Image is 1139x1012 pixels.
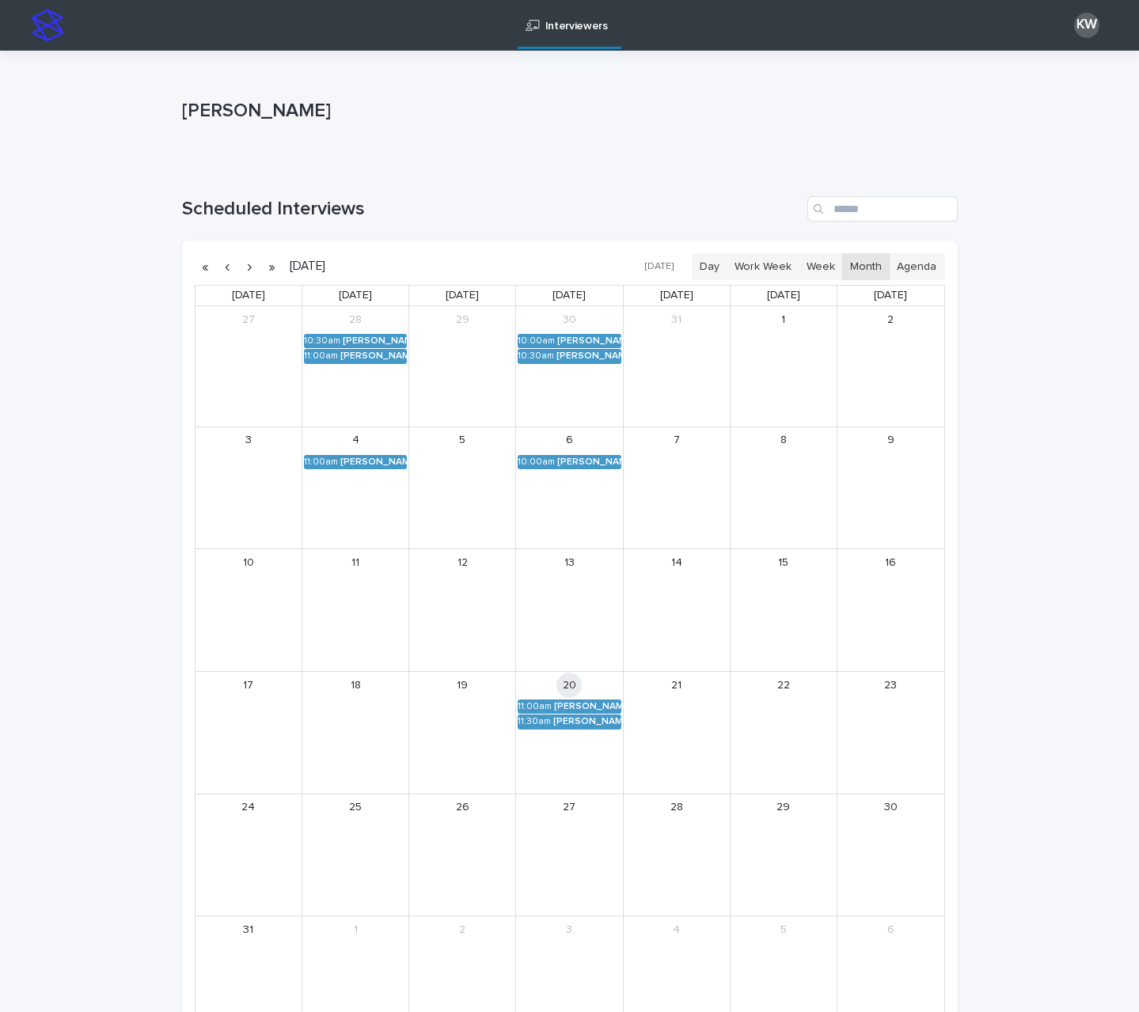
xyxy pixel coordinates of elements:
[32,9,63,41] img: stacker-logo-s-only.png
[557,335,621,347] div: [PERSON_NAME] (Round 2)
[236,795,261,821] a: August 24, 2025
[878,673,903,698] a: August 23, 2025
[450,428,475,453] a: August 5, 2025
[516,794,623,916] td: August 27, 2025
[557,457,621,468] div: [PERSON_NAME] (Round 2)
[450,673,475,698] a: August 19, 2025
[664,307,689,332] a: July 31, 2025
[343,307,368,332] a: July 28, 2025
[771,307,796,332] a: August 1, 2025
[878,795,903,821] a: August 30, 2025
[343,917,368,942] a: September 1, 2025
[283,260,325,272] h2: [DATE]
[340,351,407,362] div: [PERSON_NAME] (Round 2)
[878,428,903,453] a: August 9, 2025
[730,794,837,916] td: August 29, 2025
[556,673,582,698] a: August 20, 2025
[623,671,730,794] td: August 21, 2025
[771,917,796,942] a: September 5, 2025
[302,426,409,549] td: August 4, 2025
[771,550,796,575] a: August 15, 2025
[1074,13,1099,38] div: KW
[450,795,475,821] a: August 26, 2025
[516,549,623,672] td: August 13, 2025
[518,457,555,468] div: 10:00am
[842,253,890,280] button: Month
[409,306,516,426] td: July 29, 2025
[343,673,368,698] a: August 18, 2025
[799,253,843,280] button: Week
[623,794,730,916] td: August 28, 2025
[442,286,482,305] a: Tuesday
[518,335,555,347] div: 10:00am
[229,286,268,305] a: Sunday
[837,426,943,549] td: August 9, 2025
[409,426,516,549] td: August 5, 2025
[889,253,944,280] button: Agenda
[236,673,261,698] a: August 17, 2025
[261,254,283,279] button: Next year
[450,307,475,332] a: July 29, 2025
[196,306,302,426] td: July 27, 2025
[878,917,903,942] a: September 6, 2025
[304,335,340,347] div: 10:30am
[236,550,261,575] a: August 10, 2025
[553,716,621,727] div: [PERSON_NAME] (Round 2)
[771,428,796,453] a: August 8, 2025
[727,253,799,280] button: Work Week
[664,550,689,575] a: August 14, 2025
[182,100,951,123] p: [PERSON_NAME]
[516,671,623,794] td: August 20, 2025
[450,550,475,575] a: August 12, 2025
[302,671,409,794] td: August 18, 2025
[302,794,409,916] td: August 25, 2025
[556,307,582,332] a: July 30, 2025
[664,428,689,453] a: August 7, 2025
[518,716,551,727] div: 11:30am
[409,671,516,794] td: August 19, 2025
[837,306,943,426] td: August 2, 2025
[623,549,730,672] td: August 14, 2025
[516,426,623,549] td: August 6, 2025
[516,306,623,426] td: July 30, 2025
[878,307,903,332] a: August 2, 2025
[336,286,375,305] a: Monday
[730,426,837,549] td: August 8, 2025
[664,917,689,942] a: September 4, 2025
[657,286,697,305] a: Thursday
[664,795,689,821] a: August 28, 2025
[450,917,475,942] a: September 2, 2025
[556,795,582,821] a: August 27, 2025
[837,794,943,916] td: August 30, 2025
[549,286,589,305] a: Wednesday
[196,549,302,672] td: August 10, 2025
[556,351,621,362] div: [PERSON_NAME] (Round 2)
[556,428,582,453] a: August 6, 2025
[343,428,368,453] a: August 4, 2025
[196,794,302,916] td: August 24, 2025
[771,795,796,821] a: August 29, 2025
[730,306,837,426] td: August 1, 2025
[637,256,682,279] button: [DATE]
[195,254,217,279] button: Previous year
[771,673,796,698] a: August 22, 2025
[304,457,338,468] div: 11:00am
[556,917,582,942] a: September 3, 2025
[196,671,302,794] td: August 17, 2025
[236,428,261,453] a: August 3, 2025
[236,307,261,332] a: July 27, 2025
[409,794,516,916] td: August 26, 2025
[730,671,837,794] td: August 22, 2025
[182,198,801,221] h1: Scheduled Interviews
[837,671,943,794] td: August 23, 2025
[664,673,689,698] a: August 21, 2025
[878,550,903,575] a: August 16, 2025
[196,426,302,549] td: August 3, 2025
[623,306,730,426] td: July 31, 2025
[343,335,407,347] div: [PERSON_NAME] (Round 2)
[239,254,261,279] button: Next month
[302,549,409,672] td: August 11, 2025
[871,286,910,305] a: Saturday
[304,351,338,362] div: 11:00am
[623,426,730,549] td: August 7, 2025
